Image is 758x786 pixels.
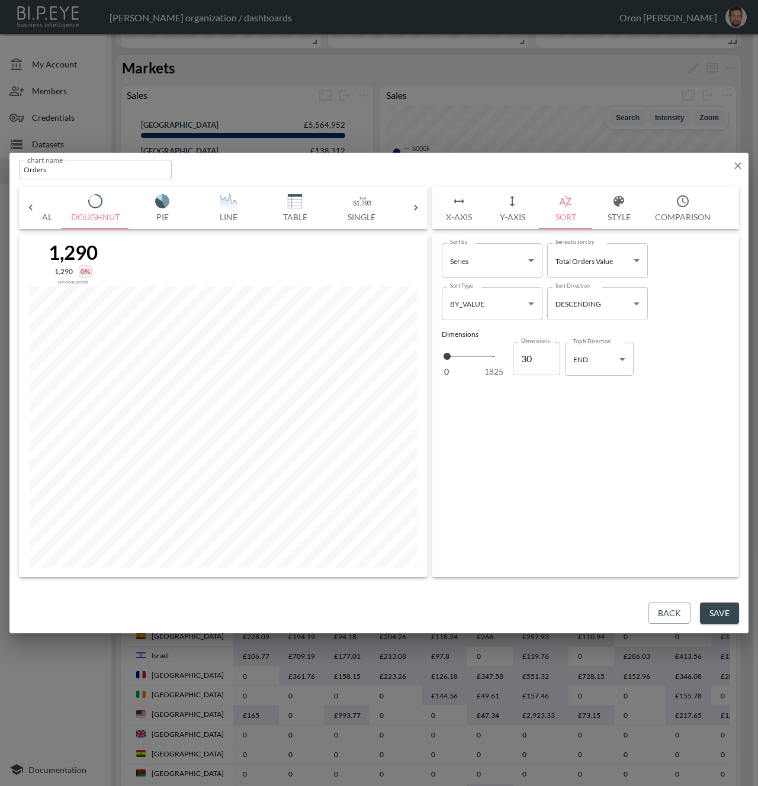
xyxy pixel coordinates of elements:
div: END [573,353,615,366]
button: Line [195,186,262,229]
button: Y-Axis [486,186,539,229]
button: Doughnut [62,186,129,229]
div: 1,290 [49,240,98,264]
label: Sort Direction [555,282,590,289]
span: 0 [444,366,449,378]
div: 1,290 [54,267,73,276]
label: Dimensions [521,337,550,344]
button: Comparison [645,186,720,229]
img: svg+xml;base64,PHN2ZyB4bWxucz0iaHR0cDovL3d3dy53My5vcmcvMjAwMC9zdmciIHZpZXdCb3g9IjAgMCAxNzUuMDMgMT... [139,194,186,208]
button: Pie [129,186,195,229]
button: Single [328,186,394,229]
label: Sort Type [450,282,473,289]
div: Compared to previous period [49,278,98,285]
input: chart name [19,160,172,179]
button: Save [700,603,739,624]
div: DESCENDING [555,297,629,311]
span: Total Orders Value [555,257,613,266]
button: Map [394,186,461,229]
button: Back [648,603,690,624]
img: svg+xml;base64,PHN2ZyB4bWxucz0iaHR0cDovL3d3dy53My5vcmcvMjAwMC9zdmciIHZpZXdCb3g9IjAgMCAxNzUuMDkgMT... [72,194,119,208]
button: Table [262,186,328,229]
button: Style [592,186,645,229]
button: X-Axis [432,186,486,229]
label: chart name [27,154,63,165]
button: Sort [539,186,592,229]
div: Dimensions [442,330,560,339]
div: BY_VALUE [450,297,523,311]
img: svg+xml;base64,PHN2ZyB4bWxucz0iaHR0cDovL3d3dy53My5vcmcvMjAwMC9zdmciIHZpZXdCb3g9IjAgMCAxNzUgMTc1Ij... [271,194,319,208]
label: TopN Direction [573,337,611,345]
img: QsdC10Ldf0L3QsNC30LLQuF83KTt9LmNscy0ye2ZpbGw6IzQ1NWE2NDt9PC9zdHlsZT48bGluZWFyR3JhZGllbnQgaWQ9ItCT... [205,194,252,208]
span: 1825 [484,366,503,378]
img: svg+xml;base64,PHN2ZyB3aWR0aD0iMTAwJSIgaGVpZ2h0PSIxMDAlIiB2aWV3Qm94PSIwIDAgNTIgMzYiIHhtbG5zPSJodH... [338,194,385,208]
label: Series to sort by [555,238,594,246]
div: 0% [79,265,92,278]
span: Series [450,257,468,266]
label: Sort by [450,238,467,246]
